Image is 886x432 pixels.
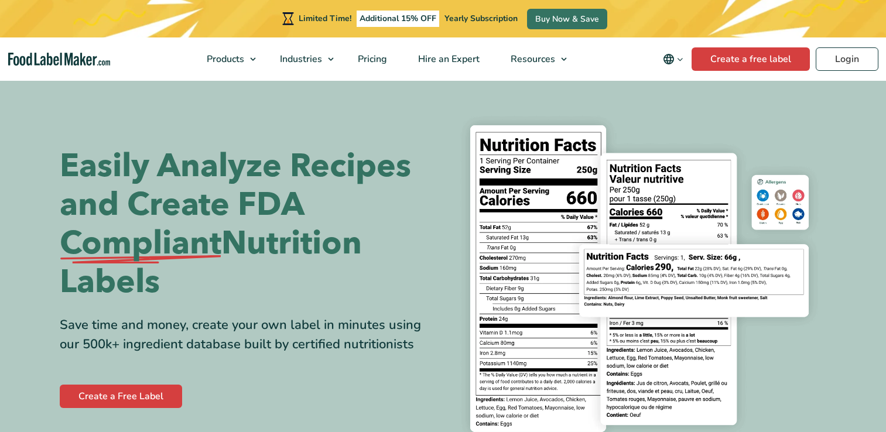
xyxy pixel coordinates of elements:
[265,37,340,81] a: Industries
[692,47,810,71] a: Create a free label
[60,316,435,354] div: Save time and money, create your own label in minutes using our 500k+ ingredient database built b...
[276,53,323,66] span: Industries
[495,37,573,81] a: Resources
[415,53,481,66] span: Hire an Expert
[357,11,439,27] span: Additional 15% OFF
[8,53,111,66] a: Food Label Maker homepage
[816,47,878,71] a: Login
[191,37,262,81] a: Products
[354,53,388,66] span: Pricing
[299,13,351,24] span: Limited Time!
[60,224,221,263] span: Compliant
[655,47,692,71] button: Change language
[60,147,435,301] h1: Easily Analyze Recipes and Create FDA Nutrition Labels
[60,385,182,408] a: Create a Free Label
[444,13,518,24] span: Yearly Subscription
[527,9,607,29] a: Buy Now & Save
[343,37,400,81] a: Pricing
[403,37,492,81] a: Hire an Expert
[507,53,556,66] span: Resources
[203,53,245,66] span: Products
